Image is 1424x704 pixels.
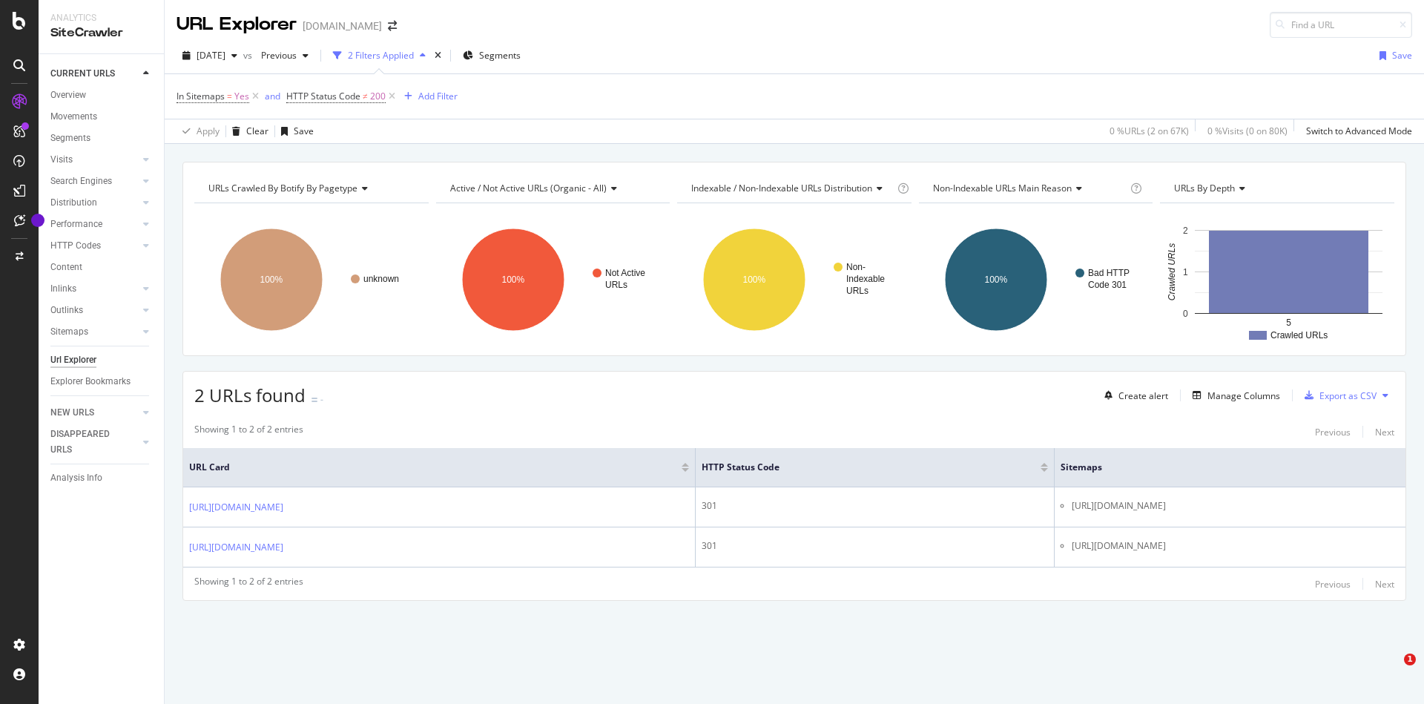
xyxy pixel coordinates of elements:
[1072,499,1400,513] li: [URL][DOMAIN_NAME]
[1088,280,1127,290] text: Code 301
[50,427,125,458] div: DISAPPEARED URLS
[177,90,225,102] span: In Sitemaps
[1270,12,1412,38] input: Find a URL
[50,260,154,275] a: Content
[1375,575,1394,593] button: Next
[194,423,303,441] div: Showing 1 to 2 of 2 entries
[50,88,86,103] div: Overview
[1375,578,1394,590] div: Next
[50,405,139,421] a: NEW URLS
[1375,423,1394,441] button: Next
[677,215,912,344] svg: A chart.
[50,405,94,421] div: NEW URLS
[1207,389,1280,402] div: Manage Columns
[691,182,872,194] span: Indexable / Non-Indexable URLs distribution
[1315,575,1351,593] button: Previous
[363,274,399,284] text: unknown
[1404,654,1416,665] span: 1
[432,48,444,63] div: times
[31,214,44,227] div: Tooltip anchor
[50,303,139,318] a: Outlinks
[1287,318,1292,328] text: 5
[197,49,225,62] span: 2025 Sep. 7th
[265,89,280,103] button: and
[243,49,255,62] span: vs
[1183,309,1188,319] text: 0
[479,49,521,62] span: Segments
[246,125,268,137] div: Clear
[50,217,102,232] div: Performance
[50,131,90,146] div: Segments
[275,119,314,143] button: Save
[1374,44,1412,68] button: Save
[265,90,280,102] div: and
[50,238,139,254] a: HTTP Codes
[702,499,1049,513] div: 301
[50,88,154,103] a: Overview
[205,177,415,200] h4: URLs Crawled By Botify By pagetype
[1098,384,1168,407] button: Create alert
[50,174,139,189] a: Search Engines
[1315,423,1351,441] button: Previous
[50,427,139,458] a: DISAPPEARED URLS
[50,195,97,211] div: Distribution
[194,383,306,407] span: 2 URLs found
[50,374,131,389] div: Explorer Bookmarks
[418,90,458,102] div: Add Filter
[1270,330,1328,341] text: Crawled URLs
[50,24,152,42] div: SiteCrawler
[1174,182,1235,194] span: URLs by Depth
[363,90,368,102] span: ≠
[1375,426,1394,438] div: Next
[450,182,607,194] span: Active / Not Active URLs (organic - all)
[227,90,232,102] span: =
[1088,268,1130,278] text: Bad HTTP
[348,49,414,62] div: 2 Filters Applied
[303,19,382,33] div: [DOMAIN_NAME]
[933,182,1072,194] span: Non-Indexable URLs Main Reason
[1061,461,1377,474] span: Sitemaps
[194,215,429,344] svg: A chart.
[1072,539,1400,553] li: [URL][DOMAIN_NAME]
[50,374,154,389] a: Explorer Bookmarks
[447,177,657,200] h4: Active / Not Active URLs
[1183,226,1188,236] text: 2
[177,119,220,143] button: Apply
[702,461,1019,474] span: HTTP Status Code
[1306,125,1412,137] div: Switch to Advanced Mode
[189,461,678,474] span: URL Card
[50,352,154,368] a: Url Explorer
[930,177,1128,200] h4: Non-Indexable URLs Main Reason
[50,324,139,340] a: Sitemaps
[50,66,115,82] div: CURRENT URLS
[436,215,670,344] svg: A chart.
[1187,386,1280,404] button: Manage Columns
[846,262,866,272] text: Non-
[370,86,386,107] span: 200
[388,21,397,31] div: arrow-right-arrow-left
[1374,654,1409,689] iframe: Intercom live chat
[1300,119,1412,143] button: Switch to Advanced Mode
[320,393,323,406] div: -
[50,152,139,168] a: Visits
[1118,389,1168,402] div: Create alert
[605,280,627,290] text: URLs
[208,182,357,194] span: URLs Crawled By Botify By pagetype
[286,90,360,102] span: HTTP Status Code
[234,86,249,107] span: Yes
[226,119,268,143] button: Clear
[1392,49,1412,62] div: Save
[743,274,766,285] text: 100%
[1183,267,1188,277] text: 1
[846,274,885,284] text: Indexable
[50,152,73,168] div: Visits
[50,66,139,82] a: CURRENT URLS
[398,88,458,105] button: Add Filter
[501,274,524,285] text: 100%
[919,215,1153,344] div: A chart.
[50,131,154,146] a: Segments
[50,195,139,211] a: Distribution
